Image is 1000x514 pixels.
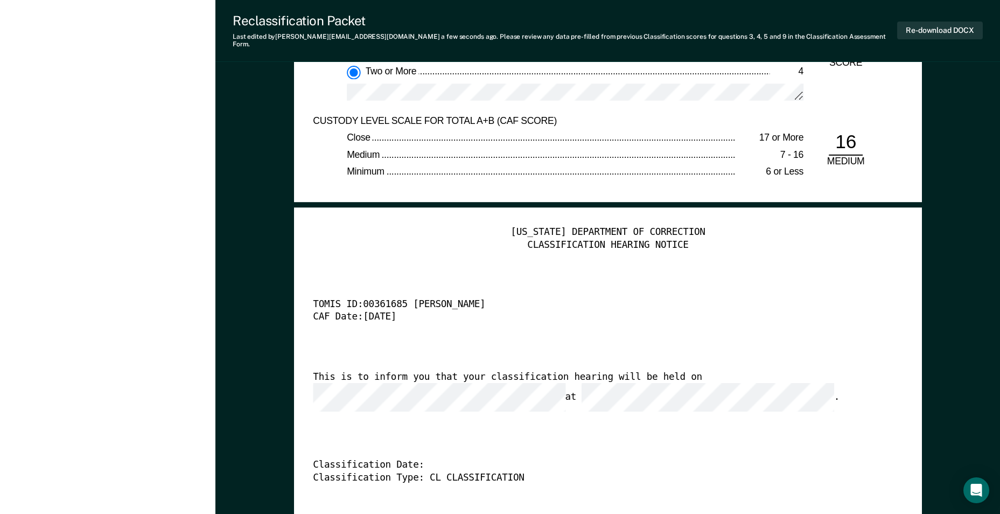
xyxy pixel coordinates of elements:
div: 4 [770,65,803,78]
div: Last edited by [PERSON_NAME][EMAIL_ADDRESS][DOMAIN_NAME] . Please review any data pre-filled from... [233,33,897,48]
div: TOMIS ID: 00361685 [PERSON_NAME] [313,299,873,311]
input: Two or More4 [347,65,361,79]
div: CLASSIFICATION HEARING NOTICE [313,239,903,252]
div: 7 - 16 [736,149,803,162]
span: Close [347,132,372,143]
div: Open Intercom Messenger [963,477,989,503]
div: MEDIUM [820,156,871,169]
span: Medium [347,149,382,160]
div: 6 or Less [736,166,803,179]
div: Reclassification Packet [233,13,897,29]
span: Minimum [347,166,386,177]
div: CUSTODY LEVEL SCALE FOR TOTAL A+B (CAF SCORE) [313,115,770,127]
div: SCORE [820,58,871,70]
div: This is to inform you that your classification hearing will be held on at . [313,371,873,412]
div: CAF Date: [DATE] [313,311,873,324]
div: 17 or More [736,132,803,144]
div: 16 [829,130,863,156]
button: Re-download DOCX [897,22,983,39]
div: Classification Date: [313,460,873,472]
div: Classification Type: CL CLASSIFICATION [313,472,873,484]
div: [US_STATE] DEPARTMENT OF CORRECTION [313,227,903,239]
span: a few seconds ago [441,33,496,40]
span: Two or More [365,65,418,76]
